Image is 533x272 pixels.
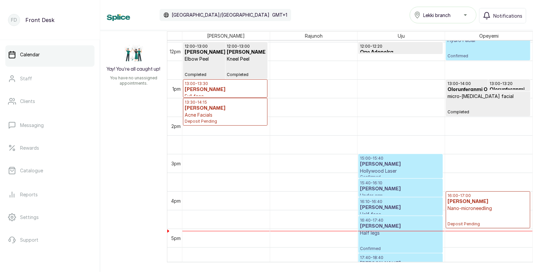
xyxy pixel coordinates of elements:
[360,44,441,49] p: 12:00 - 12:20
[185,56,266,62] p: Elbow Peel
[448,53,529,59] span: Confirmed
[360,218,441,223] p: 16:40 - 17:40
[185,49,266,56] h3: [PERSON_NAME]
[360,199,441,204] p: 16:10 - 16:40
[206,32,246,40] span: [PERSON_NAME]
[20,98,35,105] p: Clients
[494,12,523,19] span: Notifications
[227,72,266,77] span: Completed
[185,112,266,118] p: Acne Facials
[20,237,38,243] p: Support
[170,197,182,204] div: 4pm
[304,32,324,40] span: Rajunoh
[20,122,44,129] p: Messaging
[360,223,441,230] h3: [PERSON_NAME]
[25,16,54,24] p: Front Desk
[490,86,529,100] h3: Olorunferanmi Oreoluwa
[5,92,95,111] a: Clients
[170,123,182,130] div: 2pm
[172,12,270,18] p: [GEOGRAPHIC_DATA]/[GEOGRAPHIC_DATA]
[171,85,182,92] div: 1pm
[185,72,266,77] span: Completed
[185,86,266,93] h3: [PERSON_NAME]
[5,116,95,135] a: Messaging
[227,56,266,62] p: Kneel Peel
[360,168,441,174] p: Hollywood Laser
[11,17,17,23] p: FD
[490,81,529,86] p: 13:00 - 13:20
[448,86,529,93] h3: Olorunferanmi Oreoluwa
[5,231,95,249] a: Support
[20,145,39,151] p: Rewards
[185,119,266,124] span: Deposit Pending
[185,44,266,49] p: 12:00 - 13:00
[423,12,451,19] span: Lekki branch
[185,93,266,100] p: Full face
[185,100,266,105] p: 13:30 - 14:15
[360,246,441,251] span: Confirmed
[185,105,266,112] h3: [PERSON_NAME]
[185,81,266,86] p: 13:00 - 13:30
[448,93,529,100] p: micro-[MEDICAL_DATA] facial
[5,208,95,227] a: Settings
[478,32,500,40] span: Opeyemi
[410,7,477,23] button: Lekki branch
[227,49,266,56] h3: [PERSON_NAME]
[5,253,95,272] button: Logout
[104,75,163,86] p: You have no unassigned appointments.
[20,191,38,198] p: Reports
[5,161,95,180] a: Catalogue
[5,139,95,157] a: Rewards
[5,185,95,204] a: Reports
[360,186,441,192] h3: [PERSON_NAME]
[272,12,287,18] p: GMT+1
[107,66,161,73] h2: Yay! You’re all caught up!
[360,161,441,168] h3: [PERSON_NAME]
[360,49,441,56] h3: Ope Adopolra
[20,51,40,58] p: Calendar
[5,69,95,88] a: Staff
[448,81,529,86] p: 13:00 - 14:00
[20,167,43,174] p: Catalogue
[448,205,529,212] p: Nano-microneedling
[360,180,441,186] p: 15:40 - 16:10
[479,8,526,23] button: Notifications
[448,109,529,115] span: Completed
[227,44,266,49] p: 12:00 - 13:00
[5,45,95,64] a: Calendar
[448,198,529,205] h3: [PERSON_NAME]
[168,48,182,55] div: 12pm
[360,211,441,218] p: Half face
[448,221,529,227] span: Deposit Pending
[360,156,441,161] p: 15:00 - 15:40
[360,260,441,267] h3: [PERSON_NAME]
[360,230,441,236] p: Half legs
[360,204,441,211] h3: [PERSON_NAME]
[20,75,32,82] p: Staff
[360,174,441,180] span: Confirmed
[396,32,406,40] span: Uju
[360,192,441,199] p: Under arm
[170,235,182,242] div: 5pm
[170,160,182,167] div: 3pm
[20,214,39,221] p: Settings
[448,193,529,198] p: 16:00 - 17:00
[360,255,441,260] p: 17:40 - 18:40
